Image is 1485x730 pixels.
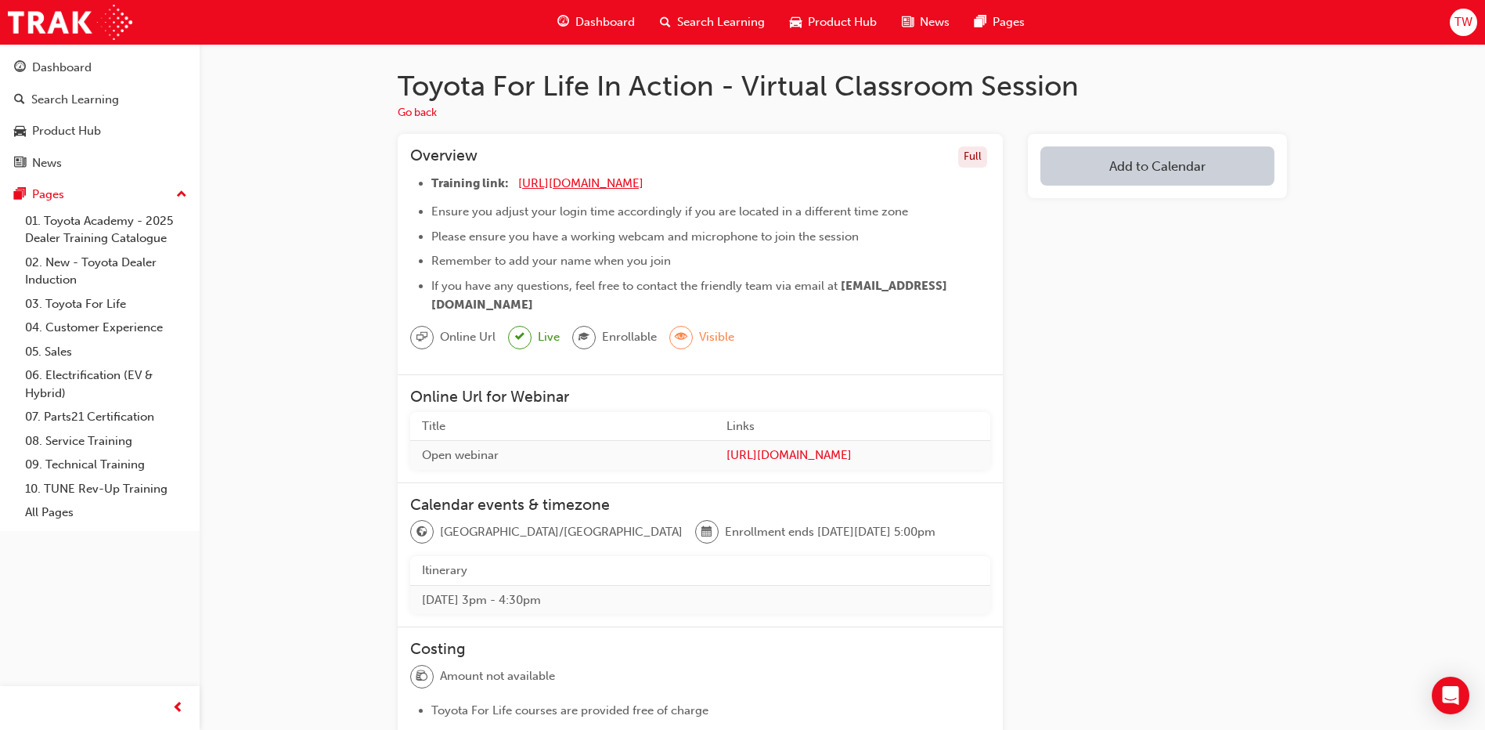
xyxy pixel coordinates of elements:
button: Pages [6,180,193,209]
div: Product Hub [32,122,101,140]
span: Dashboard [575,13,635,31]
span: eye-icon [676,327,687,348]
span: car-icon [790,13,802,32]
span: News [920,13,950,31]
span: news-icon [14,157,26,171]
a: 06. Electrification (EV & Hybrid) [19,363,193,405]
a: Product Hub [6,117,193,146]
div: Open Intercom Messenger [1432,677,1469,714]
a: [URL][DOMAIN_NAME] [518,176,643,190]
a: 04. Customer Experience [19,316,193,340]
span: search-icon [14,93,25,107]
h3: Overview [410,146,478,168]
span: tick-icon [515,327,524,347]
span: Online Url [440,328,496,346]
span: Enrollable [602,328,657,346]
a: search-iconSearch Learning [647,6,777,38]
span: Pages [993,13,1025,31]
th: Itinerary [410,556,990,585]
a: news-iconNews [889,6,962,38]
img: Trak [8,5,132,40]
span: car-icon [14,125,26,139]
span: TW [1454,13,1472,31]
a: 05. Sales [19,340,193,364]
div: Pages [32,186,64,204]
a: 07. Parts21 Certification [19,405,193,429]
span: Remember to add your name when you join [431,254,671,268]
td: [DATE] 3pm - 4:30pm [410,585,990,614]
span: Toyota For Life courses are provided free of charge [431,703,708,717]
div: Full [958,146,987,168]
span: guage-icon [14,61,26,75]
span: Enrollment ends [DATE][DATE] 5:00pm [725,523,935,541]
span: Product Hub [808,13,877,31]
a: guage-iconDashboard [545,6,647,38]
div: News [32,154,62,172]
div: Search Learning [31,91,119,109]
span: [GEOGRAPHIC_DATA]/[GEOGRAPHIC_DATA] [440,523,683,541]
button: Go back [398,104,437,122]
span: Training link: [431,176,509,190]
span: Open webinar [422,448,499,462]
span: search-icon [660,13,671,32]
a: [URL][DOMAIN_NAME] [726,446,979,464]
th: Links [715,412,990,441]
th: Title [410,412,715,441]
button: TW [1450,9,1477,36]
span: calendar-icon [701,522,712,543]
span: Live [538,328,560,346]
span: Visible [699,328,734,346]
a: 08. Service Training [19,429,193,454]
a: car-iconProduct Hub [777,6,889,38]
a: pages-iconPages [962,6,1037,38]
span: graduationCap-icon [579,327,589,348]
h3: Calendar events & timezone [410,496,990,514]
a: Dashboard [6,53,193,82]
span: globe-icon [416,522,427,543]
span: up-icon [176,185,187,205]
span: news-icon [902,13,914,32]
a: 10. TUNE Rev-Up Training [19,477,193,501]
span: If you have any questions, feel free to contact the friendly team via email at [431,279,838,293]
span: money-icon [416,667,427,687]
span: Ensure you adjust your login time accordingly if you are located in a different time zone [431,204,908,219]
a: All Pages [19,501,193,525]
span: pages-icon [975,13,986,32]
div: Dashboard [32,59,92,77]
a: Search Learning [6,85,193,114]
span: Please ensure you have a working webcam and microphone to join the session [431,229,859,244]
h1: Toyota For Life In Action - Virtual Classroom Session [398,69,1287,103]
h3: Online Url for Webinar [410,388,990,406]
a: 03. Toyota For Life [19,292,193,316]
span: sessionType_ONLINE_URL-icon [416,327,427,348]
span: guage-icon [557,13,569,32]
a: 01. Toyota Academy - 2025 Dealer Training Catalogue [19,209,193,251]
span: [EMAIL_ADDRESS][DOMAIN_NAME] [431,279,947,312]
button: Add to Calendar [1040,146,1274,186]
button: DashboardSearch LearningProduct HubNews [6,50,193,180]
span: pages-icon [14,188,26,202]
a: 02. New - Toyota Dealer Induction [19,251,193,292]
a: 09. Technical Training [19,453,193,477]
span: Amount not available [440,667,555,685]
a: News [6,149,193,178]
h3: Costing [410,640,990,658]
span: Search Learning [677,13,765,31]
span: prev-icon [172,699,184,718]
